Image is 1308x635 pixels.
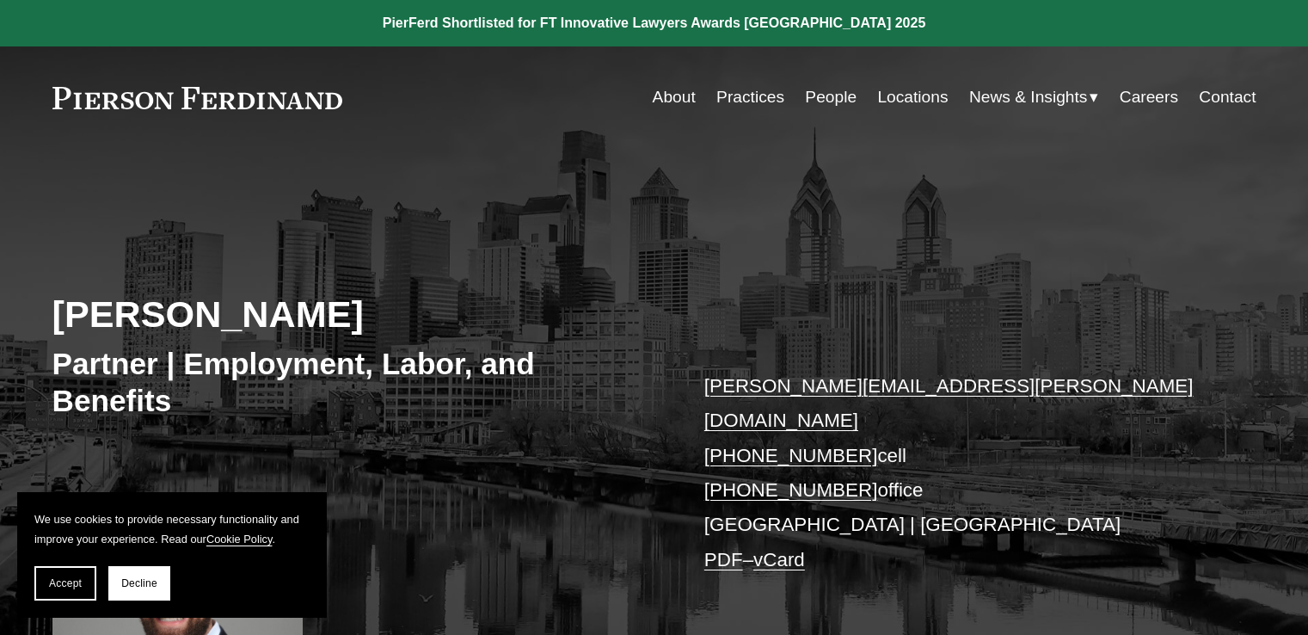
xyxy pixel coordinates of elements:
a: Contact [1199,81,1256,114]
span: Decline [121,577,157,589]
button: Decline [108,566,170,601]
a: People [805,81,857,114]
a: Locations [877,81,948,114]
a: folder dropdown [969,81,1099,114]
a: PDF [704,549,743,570]
a: Cookie Policy [206,533,273,546]
p: We use cookies to provide necessary functionality and improve your experience. Read our . [34,509,310,549]
a: [PHONE_NUMBER] [704,445,878,466]
a: Careers [1120,81,1178,114]
p: cell office [GEOGRAPHIC_DATA] | [GEOGRAPHIC_DATA] – [704,369,1206,577]
section: Cookie banner [17,492,327,618]
span: Accept [49,577,82,589]
h3: Partner | Employment, Labor, and Benefits [52,345,654,420]
a: [PERSON_NAME][EMAIL_ADDRESS][PERSON_NAME][DOMAIN_NAME] [704,375,1194,431]
a: [PHONE_NUMBER] [704,479,878,501]
span: News & Insights [969,83,1088,113]
h2: [PERSON_NAME] [52,292,654,336]
a: vCard [753,549,805,570]
button: Accept [34,566,96,601]
a: Practices [716,81,784,114]
a: About [653,81,696,114]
